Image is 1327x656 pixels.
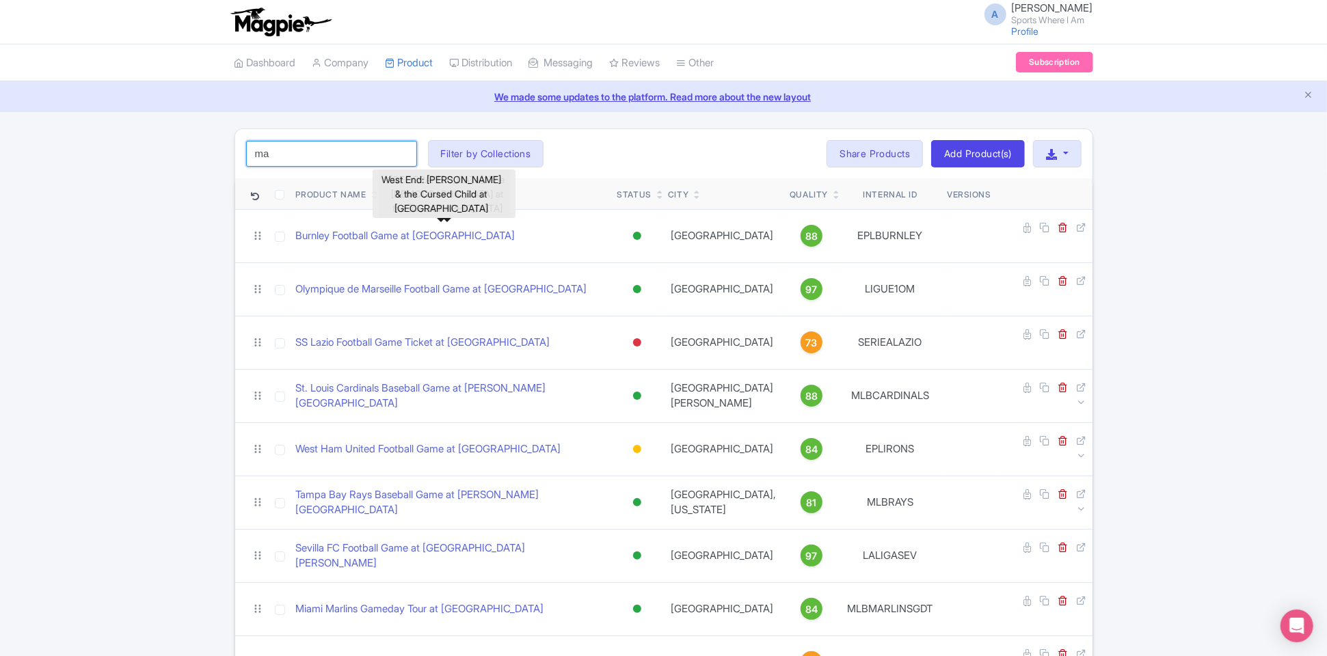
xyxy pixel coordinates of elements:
td: MLBCARDINALS [839,369,941,422]
a: Burnley Football Game at [GEOGRAPHIC_DATA] [296,228,515,244]
th: Internal ID [839,178,941,210]
a: 97 [790,545,833,566]
a: Messaging [529,44,593,82]
div: Active [630,226,644,246]
button: Close announcement [1303,88,1313,104]
div: Product Name [296,189,366,201]
a: 84 [790,598,833,620]
a: Product [386,44,433,82]
div: Active [630,386,644,406]
a: 97 [790,278,833,300]
img: logo-ab69f6fb50320c5b225c76a69d11143b.png [228,7,334,37]
td: [GEOGRAPHIC_DATA], [US_STATE] [662,476,784,529]
div: Active [630,546,644,566]
td: MLBMARLINSGDT [839,582,941,635]
td: [GEOGRAPHIC_DATA] [662,262,784,316]
span: 88 [805,229,818,244]
td: EPLBURNLEY [839,209,941,262]
span: [PERSON_NAME] [1012,1,1093,14]
span: 88 [805,389,818,404]
a: 88 [790,225,833,247]
span: A [984,3,1006,25]
div: Active [630,493,644,512]
a: Dashboard [234,44,296,82]
a: Miami Marlins Gameday Tour at [GEOGRAPHIC_DATA] [296,601,544,617]
div: Quality [790,189,828,201]
a: Distribution [450,44,513,82]
a: 84 [790,438,833,460]
div: Active [630,279,644,299]
div: Building [630,439,644,459]
a: 73 [790,331,833,353]
a: Profile [1012,25,1039,37]
td: [GEOGRAPHIC_DATA][PERSON_NAME] [662,369,784,422]
a: Share Products [827,140,923,167]
small: Sports Where I Am [1012,16,1093,25]
div: West End: [PERSON_NAME] & the Cursed Child at [GEOGRAPHIC_DATA] [373,169,509,218]
a: Reviews [610,44,660,82]
input: Search product name, city, or interal id [246,141,417,167]
a: Company [312,44,369,82]
a: Add Product(s) [931,140,1025,167]
span: 97 [806,282,818,297]
a: Sevilla FC Football Game at [GEOGRAPHIC_DATA][PERSON_NAME] [296,541,606,571]
a: Tampa Bay Rays Baseball Game at [PERSON_NAME][GEOGRAPHIC_DATA] [296,487,606,518]
a: 81 [790,491,833,513]
a: Olympique de Marseille Football Game at [GEOGRAPHIC_DATA] [296,282,587,297]
a: St. Louis Cardinals Baseball Game at [PERSON_NAME][GEOGRAPHIC_DATA] [296,381,606,411]
div: City [668,189,688,201]
div: Active [630,599,644,619]
td: MLBRAYS [839,476,941,529]
a: We made some updates to the platform. Read more about the new layout [8,90,1319,104]
a: West Ham United Football Game at [GEOGRAPHIC_DATA] [296,441,561,457]
div: Open Intercom Messenger [1281,610,1313,642]
td: SERIEALAZIO [839,316,941,369]
a: 88 [790,385,833,407]
td: [GEOGRAPHIC_DATA] [662,422,784,476]
td: [GEOGRAPHIC_DATA] [662,209,784,262]
div: Inactive [630,333,644,353]
a: SS Lazio Football Game Ticket at [GEOGRAPHIC_DATA] [296,335,550,351]
span: 84 [805,602,818,617]
a: A [PERSON_NAME] Sports Where I Am [976,3,1093,25]
span: 73 [806,336,818,351]
td: EPLIRONS [839,422,941,476]
button: Filter by Collections [428,140,544,167]
td: LALIGASEV [839,529,941,582]
span: 97 [806,549,818,564]
td: LIGUE1OM [839,262,941,316]
span: 84 [805,442,818,457]
div: Status [617,189,652,201]
a: Subscription [1016,52,1093,72]
td: [GEOGRAPHIC_DATA] [662,529,784,582]
th: Versions [941,178,997,210]
a: Other [677,44,714,82]
td: [GEOGRAPHIC_DATA] [662,316,784,369]
td: [GEOGRAPHIC_DATA] [662,582,784,635]
span: 81 [807,495,817,510]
